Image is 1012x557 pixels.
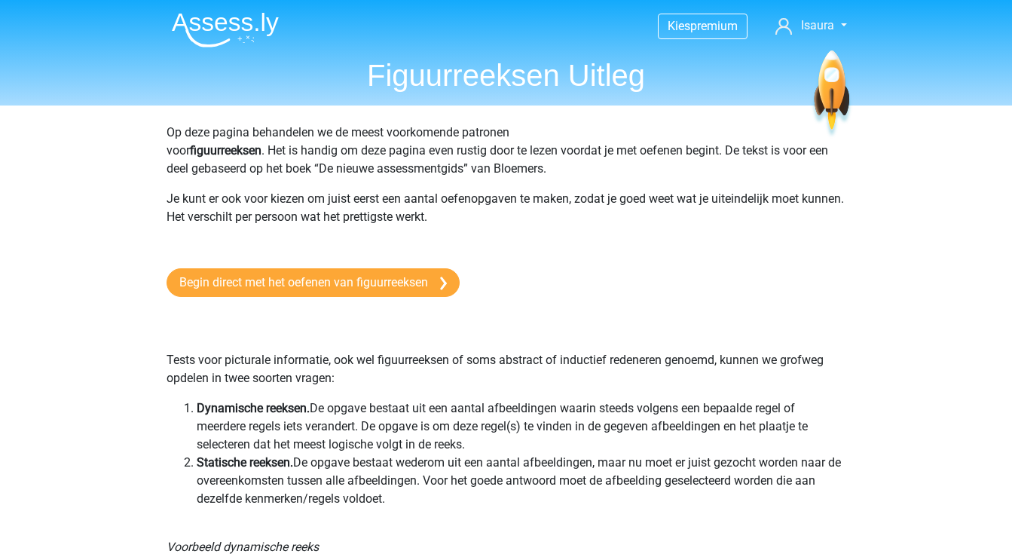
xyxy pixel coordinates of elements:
i: Voorbeeld dynamische reeks [167,540,319,554]
a: Kiespremium [659,16,747,36]
b: Dynamische reeksen. [197,401,310,415]
span: premium [690,19,738,33]
img: Assessly [172,12,279,47]
a: Isaura [769,17,852,35]
span: Isaura [801,18,834,32]
p: Op deze pagina behandelen we de meest voorkomende patronen voor . Het is handig om deze pagina ev... [167,124,846,178]
h1: Figuurreeksen Uitleg [160,57,853,93]
img: arrow-right.e5bd35279c78.svg [440,277,447,290]
img: spaceship.7d73109d6933.svg [811,50,852,139]
b: Statische reeksen. [197,455,293,470]
p: Je kunt er ook voor kiezen om juist eerst een aantal oefenopgaven te maken, zodat je goed weet wa... [167,190,846,244]
span: Kies [668,19,690,33]
a: Begin direct met het oefenen van figuurreeksen [167,268,460,297]
li: De opgave bestaat wederom uit een aantal afbeeldingen, maar nu moet er juist gezocht worden naar ... [197,454,846,508]
p: Tests voor picturale informatie, ook wel figuurreeksen of soms abstract of inductief redeneren ge... [167,315,846,387]
li: De opgave bestaat uit een aantal afbeeldingen waarin steeds volgens een bepaalde regel of meerder... [197,399,846,454]
b: figuurreeksen [190,143,261,158]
